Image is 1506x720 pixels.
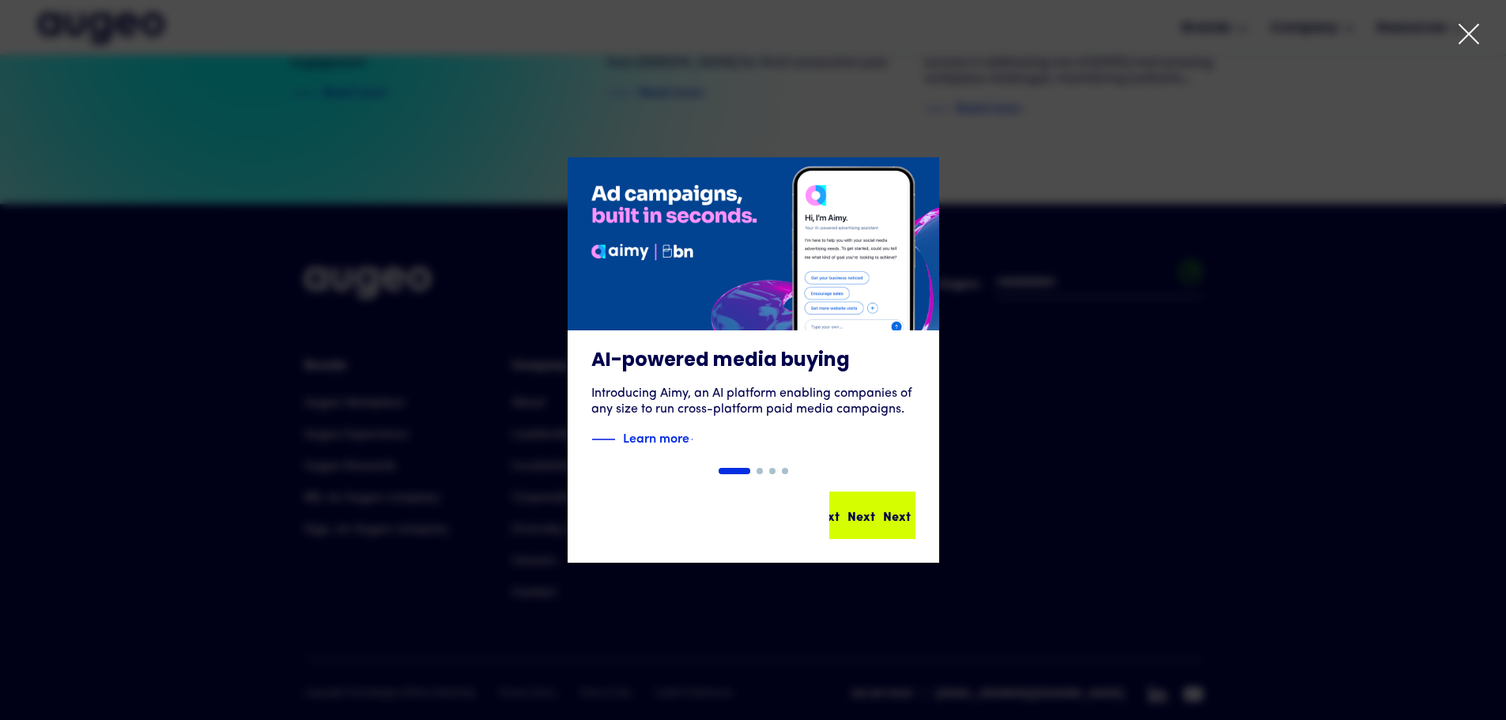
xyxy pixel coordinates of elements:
[691,430,715,449] img: Blue text arrow
[769,468,776,474] div: Show slide 3 of 4
[757,468,763,474] div: Show slide 2 of 4
[591,349,915,373] h3: AI-powered media buying
[810,506,837,525] div: Next
[591,386,915,417] div: Introducing Aimy, an AI platform enabling companies of any size to run cross-platform paid media ...
[845,506,873,525] div: Next
[623,428,689,446] strong: Learn more
[719,468,750,474] div: Show slide 1 of 4
[568,157,939,468] a: AI-powered media buyingIntroducing Aimy, an AI platform enabling companies of any size to run cro...
[591,430,615,449] img: Blue decorative line
[829,492,915,539] a: NextNextNext
[782,468,788,474] div: Show slide 4 of 4
[881,506,908,525] div: Next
